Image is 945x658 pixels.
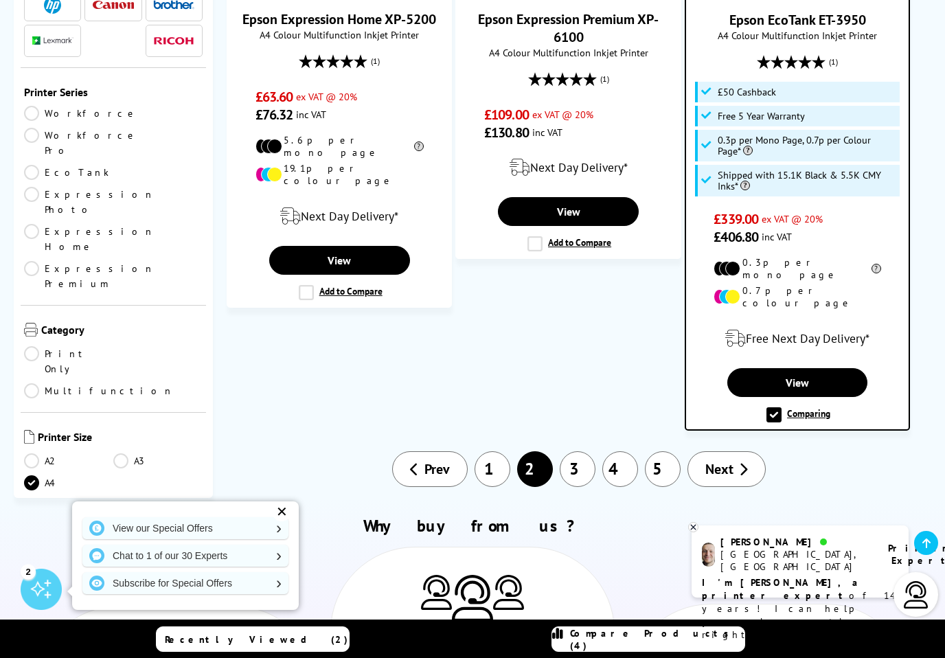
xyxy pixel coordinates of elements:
a: Epson Expression Premium XP-6100 [478,10,659,46]
span: £339.00 [714,210,758,228]
img: Canon [93,1,134,10]
span: Free 5 Year Warranty [718,111,805,122]
span: inc VAT [532,126,562,139]
img: Printer Experts [452,575,493,622]
span: £76.32 [255,106,293,124]
a: Expression Photo [24,187,155,217]
label: Comparing [766,407,830,422]
a: Print Only [24,346,113,376]
img: Printer Experts [493,575,524,610]
a: 3 [560,451,595,487]
li: 19.1p per colour page [255,162,424,187]
a: Next [687,451,766,487]
li: 0.7p per colour page [714,284,880,309]
span: £63.60 [255,88,293,106]
img: Lexmark [32,36,73,45]
span: Printer Size [38,430,203,446]
span: A4 Colour Multifunction Inkjet Printer [693,29,902,42]
span: £50 Cashback [718,87,776,98]
span: Compare Products (4) [570,627,744,652]
a: Ricoh [153,32,194,49]
span: ex VAT @ 20% [532,108,593,121]
img: Printer Experts [421,575,452,610]
span: Printer Series [24,85,203,99]
span: 0.3p per Mono Page, 0.7p per Colour Page* [718,135,896,157]
img: Category [24,323,38,337]
img: ashley-livechat.png [702,543,715,567]
label: Add to Compare [527,236,611,251]
div: modal_delivery [693,319,902,358]
a: EcoTank [24,165,113,180]
a: View [269,246,410,275]
li: 0.3p per mono page [714,256,880,281]
span: £130.80 [484,124,529,141]
a: Expression Premium [24,261,155,291]
a: Chat to 1 of our 30 Experts [82,545,288,567]
span: Recently Viewed (2) [165,633,348,646]
img: user-headset-light.svg [902,581,930,609]
span: £406.80 [714,228,758,246]
span: A4 Colour Multifunction Inkjet Printer [234,28,444,41]
li: 5.6p per mono page [255,134,424,159]
a: 5 [645,451,681,487]
a: Epson Expression Home XP-5200 [242,10,436,28]
div: modal_delivery [463,148,673,187]
b: I'm [PERSON_NAME], a printer expert [702,576,862,602]
span: (1) [371,48,380,74]
a: Lexmark [32,32,73,49]
a: View [727,368,867,397]
div: [PERSON_NAME] [720,536,871,548]
span: Next [705,460,733,478]
a: Prev [392,451,468,487]
span: inc VAT [762,230,792,243]
label: Add to Compare [299,285,383,300]
span: Prev [424,460,450,478]
span: Category [41,323,203,339]
img: Printer Size [24,430,34,444]
div: 2 [21,564,36,579]
a: View our Special Offers [82,517,288,539]
h2: Why buy from us? [28,515,916,536]
img: Ricoh [153,37,194,45]
span: ex VAT @ 20% [762,212,823,225]
a: View [498,197,639,226]
div: ✕ [272,502,291,521]
span: (1) [600,66,609,92]
p: of 14 years! I can help you choose the right product [702,576,898,642]
a: Workforce [24,106,138,121]
span: Shipped with 15.1K Black & 5.5K CMY Inks* [718,170,896,192]
a: Workforce Pro [24,128,138,158]
span: inc VAT [296,108,326,121]
span: £109.00 [484,106,529,124]
a: Expression Home [24,224,155,254]
a: 4 [602,451,638,487]
a: A2 [24,453,113,468]
a: Compare Products (4) [551,626,745,652]
div: [GEOGRAPHIC_DATA], [GEOGRAPHIC_DATA] [720,548,871,573]
span: A4 Colour Multifunction Inkjet Printer [463,46,673,59]
a: Subscribe for Special Offers [82,572,288,594]
a: 1 [475,451,510,487]
a: A4 [24,475,113,490]
a: A3 [113,453,203,468]
a: Recently Viewed (2) [156,626,350,652]
span: (1) [829,49,838,75]
span: ex VAT @ 20% [296,90,357,103]
div: modal_delivery [234,197,444,236]
a: Multifunction [24,383,174,398]
a: Epson EcoTank ET-3950 [729,11,866,29]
